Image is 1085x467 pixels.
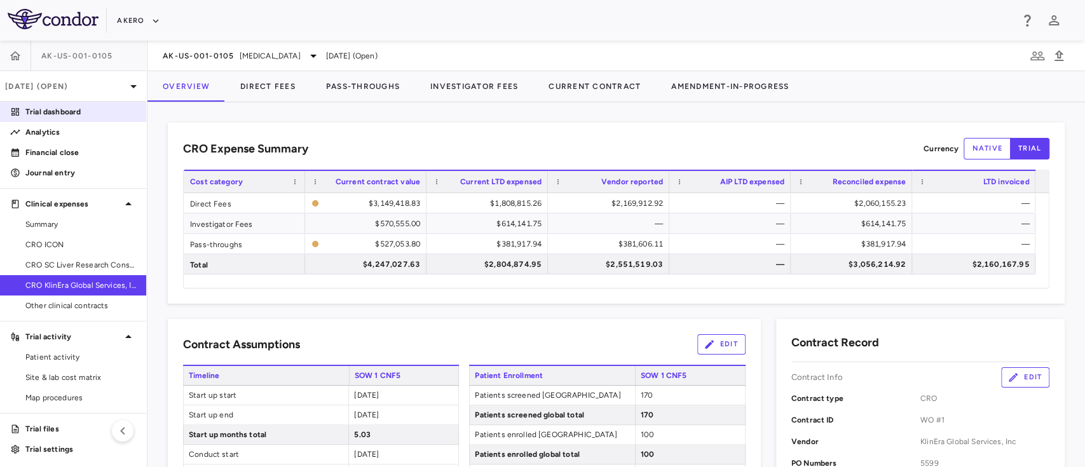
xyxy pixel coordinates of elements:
[349,366,460,385] span: SOW 1 CNF5
[354,391,379,400] span: [DATE]
[802,234,906,254] div: $381,917.94
[25,126,136,138] p: Analytics
[184,254,305,274] div: Total
[25,259,136,271] span: CRO SC Liver Research Consortium LLC
[924,213,1029,234] div: —
[924,143,959,154] p: Currency
[25,280,136,291] span: CRO KlinEra Global Services, Inc
[8,9,99,29] img: logo-full-BYUhSk78.svg
[41,51,113,61] span: AK-US-001-0105
[924,234,1029,254] div: —
[25,219,136,230] span: Summary
[559,193,663,213] div: $2,169,912.92
[25,300,136,311] span: Other clinical contracts
[438,193,542,213] div: $1,808,815.26
[183,336,300,353] h6: Contract Assumptions
[354,410,379,419] span: [DATE]
[681,213,784,234] div: —
[791,414,920,426] p: Contract ID
[184,386,348,405] span: Start up start
[147,71,225,102] button: Overview
[924,193,1029,213] div: —
[25,331,121,342] p: Trial activity
[25,372,136,383] span: Site & lab cost matrix
[802,193,906,213] div: $2,060,155.23
[681,254,784,274] div: —
[802,213,906,234] div: $614,141.75
[354,450,379,459] span: [DATE]
[1001,367,1049,388] button: Edit
[183,366,349,385] span: Timeline
[184,405,348,424] span: Start up end
[184,193,305,213] div: Direct Fees
[920,414,1049,426] span: WO #1
[641,450,654,459] span: 100
[317,213,420,234] div: $570,555.00
[601,177,663,186] span: Vendor reported
[802,254,906,274] div: $3,056,214.92
[354,430,371,439] span: 5.03
[559,234,663,254] div: $381,606.11
[924,254,1029,274] div: $2,160,167.95
[336,177,420,186] span: Current contract value
[791,393,920,404] p: Contract type
[324,234,420,254] div: $527,053.80
[470,445,634,464] span: Patients enrolled global total
[681,193,784,213] div: —
[25,392,136,403] span: Map procedures
[697,334,746,355] button: Edit
[163,51,235,61] span: AK-US-001-0105
[326,50,378,62] span: [DATE] (Open)
[964,138,1011,159] button: native
[25,351,136,363] span: Patient activity
[184,234,305,254] div: Pass-throughs
[25,443,136,455] p: Trial settings
[184,445,348,464] span: Conduct start
[1010,138,1049,159] button: trial
[25,167,136,179] p: Journal entry
[983,177,1030,186] span: LTD invoiced
[832,177,906,186] span: Reconciled expense
[470,425,634,444] span: Patients enrolled [GEOGRAPHIC_DATA]
[559,213,663,234] div: —
[25,198,121,210] p: Clinical expenses
[460,177,542,186] span: Current LTD expensed
[438,234,542,254] div: $381,917.94
[641,430,654,439] span: 100
[324,193,420,213] div: $3,149,418.83
[438,213,542,234] div: $614,141.75
[791,372,843,383] p: Contract Info
[25,106,136,118] p: Trial dashboard
[438,254,542,274] div: $2,804,874.95
[681,234,784,254] div: —
[117,11,160,31] button: Akero
[5,81,126,92] p: [DATE] (Open)
[225,71,311,102] button: Direct Fees
[184,213,305,233] div: Investigator Fees
[183,140,308,158] h6: CRO Expense Summary
[415,71,533,102] button: Investigator Fees
[641,410,653,419] span: 170
[791,334,879,351] h6: Contract Record
[635,366,746,385] span: SOW 1 CNF5
[791,436,920,447] p: Vendor
[184,425,348,444] span: Start up months total
[470,405,634,424] span: Patients screened global total
[720,177,784,186] span: AIP LTD expensed
[25,239,136,250] span: CRO ICON
[641,391,653,400] span: 170
[25,423,136,435] p: Trial files
[317,254,420,274] div: $4,247,027.63
[559,254,663,274] div: $2,551,519.03
[533,71,656,102] button: Current Contract
[311,194,420,212] span: The contract record and uploaded budget values do not match. Please review the contract record an...
[920,436,1049,447] span: KlinEra Global Services, Inc
[311,234,420,253] span: The contract record and uploaded budget values do not match. Please review the contract record an...
[656,71,804,102] button: Amendment-In-Progress
[240,50,301,62] span: [MEDICAL_DATA]
[311,71,415,102] button: Pass-Throughs
[920,393,1049,404] span: CRO
[469,366,635,385] span: Patient Enrollment
[190,177,243,186] span: Cost category
[470,386,634,405] span: Patients screened [GEOGRAPHIC_DATA]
